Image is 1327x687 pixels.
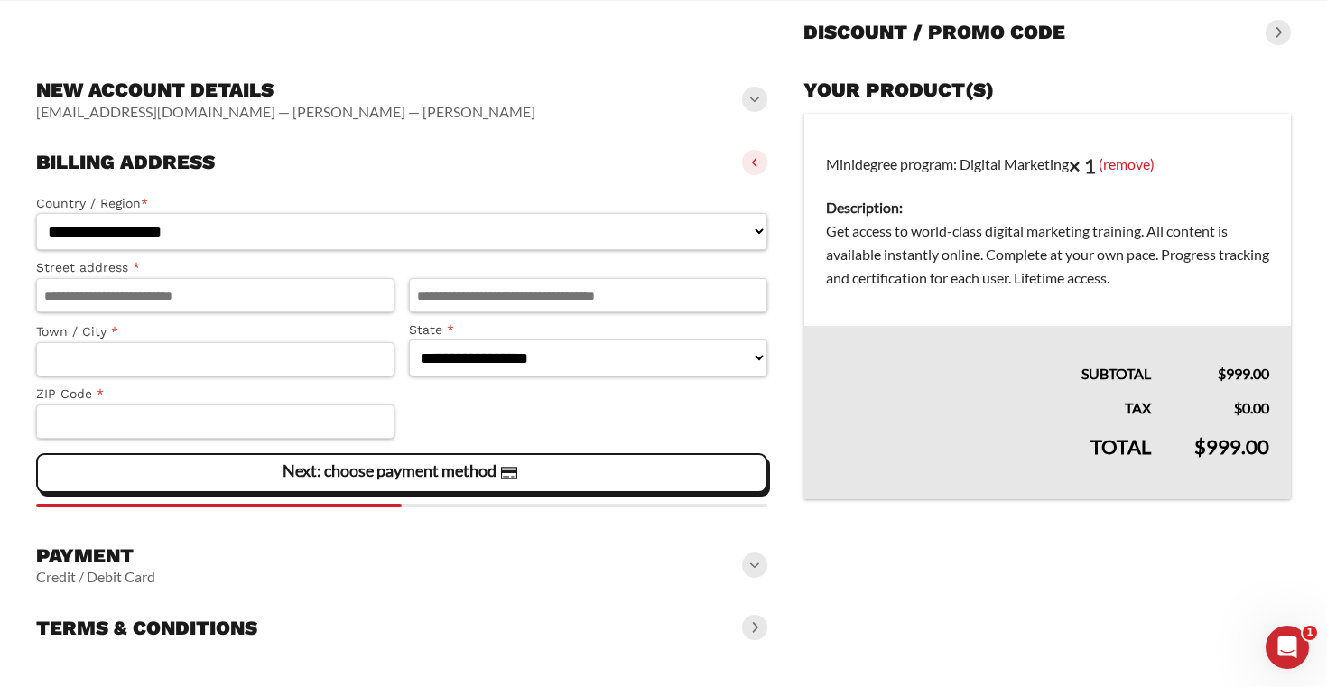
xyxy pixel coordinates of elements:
label: Town / City [36,321,394,342]
h3: Payment [36,543,155,569]
bdi: 999.00 [1218,365,1269,382]
iframe: Intercom live chat [1266,626,1309,669]
th: Total [804,420,1174,499]
h3: Discount / promo code [803,20,1065,45]
vaadin-horizontal-layout: [EMAIL_ADDRESS][DOMAIN_NAME] — [PERSON_NAME] — [PERSON_NAME] [36,103,535,121]
dt: Description: [826,196,1269,219]
bdi: 999.00 [1194,434,1269,459]
h3: Terms & conditions [36,616,257,641]
label: State [409,320,767,340]
th: Subtotal [804,326,1174,385]
label: Street address [36,257,394,278]
label: Country / Region [36,193,767,214]
vaadin-button: Next: choose payment method [36,453,767,493]
td: Minidegree program: Digital Marketing [804,114,1292,327]
span: 1 [1303,626,1317,640]
strong: × 1 [1069,153,1096,178]
bdi: 0.00 [1234,399,1269,416]
h3: Billing address [36,150,215,175]
th: Tax [804,385,1174,420]
a: (remove) [1099,154,1155,172]
h3: New account details [36,78,535,103]
span: $ [1194,434,1206,459]
span: $ [1234,399,1242,416]
span: $ [1218,365,1226,382]
label: ZIP Code [36,384,394,404]
vaadin-horizontal-layout: Credit / Debit Card [36,568,155,586]
dd: Get access to world-class digital marketing training. All content is available instantly online. ... [826,219,1269,290]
